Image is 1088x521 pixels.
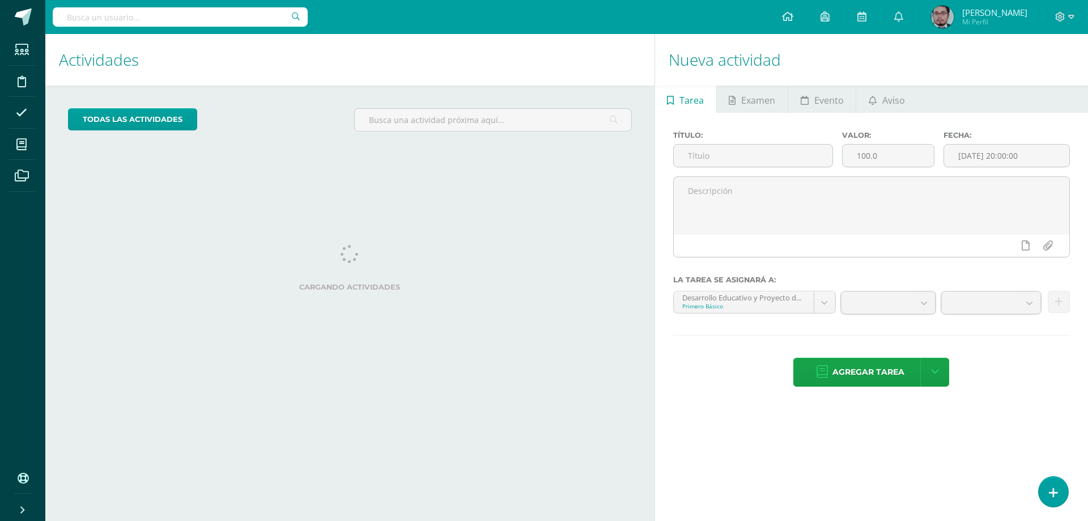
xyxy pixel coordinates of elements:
a: Desarrollo Educativo y Proyecto de Vida 'D'Primero Básico [674,291,835,313]
a: Aviso [856,86,917,113]
h1: Actividades [59,34,641,86]
span: Examen [741,87,775,114]
div: Desarrollo Educativo y Proyecto de Vida 'D' [682,291,805,302]
h1: Nueva actividad [669,34,1074,86]
span: Evento [814,87,844,114]
label: La tarea se asignará a: [673,276,1070,284]
a: Tarea [655,86,716,113]
span: Aviso [882,87,905,114]
input: Busca un usuario... [53,7,308,27]
span: Tarea [679,87,704,114]
label: Fecha: [943,131,1070,139]
span: Mi Perfil [962,17,1027,27]
a: todas las Actividades [68,108,197,130]
div: Primero Básico [682,302,805,310]
label: Título: [673,131,833,139]
input: Busca una actividad próxima aquí... [355,109,631,131]
span: [PERSON_NAME] [962,7,1027,18]
input: Título [674,145,832,167]
a: Examen [717,86,788,113]
label: Cargando actividades [68,283,632,291]
a: Evento [788,86,856,113]
input: Puntos máximos [843,145,934,167]
img: c79a8ee83a32926c67f9bb364e6b58c4.png [931,6,954,28]
label: Valor: [842,131,934,139]
input: Fecha de entrega [944,145,1069,167]
span: Agregar tarea [832,358,904,386]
